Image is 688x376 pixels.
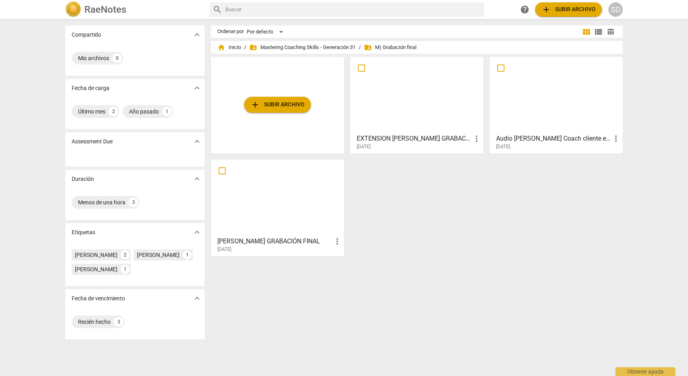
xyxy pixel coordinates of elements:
span: more_vert [332,237,342,246]
div: Mis archivos [78,54,109,62]
div: 2 [121,251,129,259]
a: Audio [PERSON_NAME] Coach cliente externo [PERSON_NAME][DATE] [493,60,620,150]
div: Último mes [78,108,106,116]
div: Menos de una hora [78,198,125,206]
span: M) Grabación final [364,43,416,51]
span: Mastering Coaching Skills - Generación 31 [249,43,356,51]
span: help [520,5,530,14]
input: Buscar [225,3,481,16]
div: Recién hecho [78,318,111,326]
div: 2 [109,107,118,116]
span: Subir archivo [250,100,305,110]
span: / [244,45,246,51]
p: Compartido [72,31,101,39]
span: more_vert [472,134,481,143]
a: Obtener ayuda [518,2,532,17]
button: Lista [592,26,604,38]
div: 1 [162,107,172,116]
h3: EXTENSION FRANCO CABRINO GRABACIÓN FINAL [357,134,472,143]
div: 3 [129,198,138,207]
span: expand_more [192,30,202,39]
div: 0 [112,53,122,63]
a: [PERSON_NAME] GRABACIÓN FINAL[DATE] [214,163,341,253]
p: Duración [72,175,94,183]
a: EXTENSION [PERSON_NAME] GRABACIÓN FINAL[DATE] [353,60,481,150]
h3: Audio Roxana Guerrero Coach cliente externo Lyli [496,134,611,143]
span: view_module [582,27,591,37]
div: Año pasado [129,108,159,116]
span: expand_more [192,227,202,237]
button: Mostrar más [191,173,203,185]
button: Mostrar más [191,82,203,94]
button: Tabla [604,26,616,38]
h2: RaeNotes [84,4,126,15]
button: Mostrar más [191,135,203,147]
p: Assessment Due [72,137,113,146]
div: [PERSON_NAME] [75,251,117,259]
span: [DATE] [217,246,231,253]
span: view_list [594,27,603,37]
div: Por defecto [247,25,286,38]
span: search [213,5,222,14]
span: more_vert [611,134,621,143]
span: add [250,100,260,110]
button: Subir [244,97,311,113]
span: expand_more [192,137,202,146]
span: folder_shared [249,43,257,51]
button: Mostrar más [191,29,203,41]
div: 1 [183,251,192,259]
p: Fecha de vencimiento [72,294,125,303]
span: expand_more [192,174,202,184]
div: [PERSON_NAME] [137,251,180,259]
p: Fecha de carga [72,84,109,92]
span: expand_more [192,83,202,93]
span: / [359,45,361,51]
button: SD [608,2,623,17]
span: Inicio [217,43,241,51]
a: LogoRaeNotes [65,2,203,18]
span: expand_more [192,294,202,303]
div: Ordenar por [217,29,244,35]
div: 1 [121,265,129,274]
h3: FRANCO CABRINO GRABACIÓN FINAL [217,237,332,246]
span: [DATE] [496,143,510,150]
span: add [541,5,551,14]
div: Obtener ayuda [616,367,675,376]
button: Mostrar más [191,226,203,238]
span: home [217,43,225,51]
img: Logo [65,2,81,18]
span: folder_shared [364,43,372,51]
span: [DATE] [357,143,371,150]
span: Subir archivo [541,5,596,14]
div: [PERSON_NAME] [75,265,117,273]
button: Mostrar más [191,292,203,304]
span: table_chart [607,28,614,35]
button: Cuadrícula [580,26,592,38]
button: Subir [535,2,602,17]
p: Etiquetas [72,228,95,237]
div: 3 [114,317,123,327]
